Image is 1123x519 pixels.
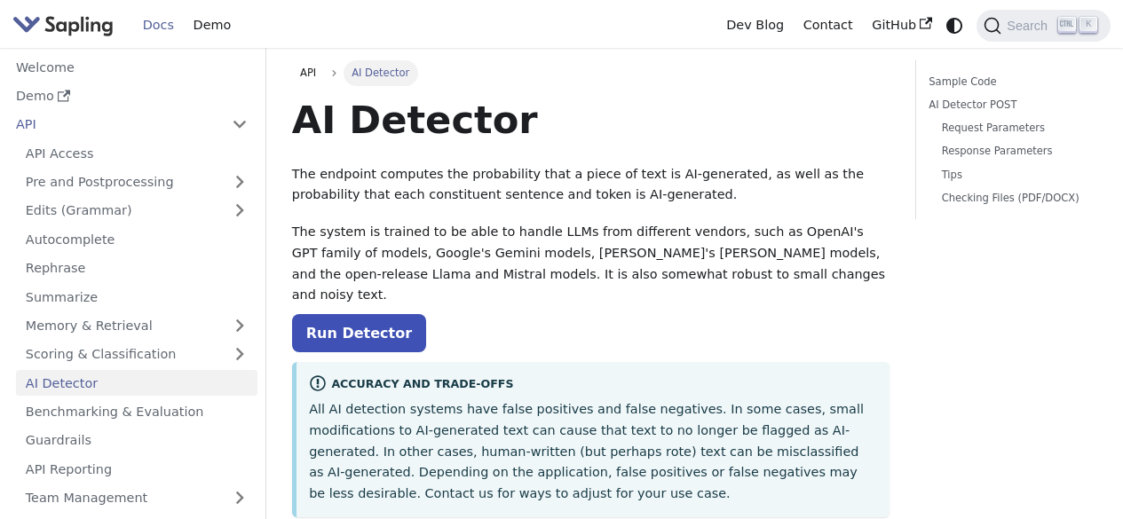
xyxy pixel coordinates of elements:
[1001,19,1058,33] span: Search
[942,190,1085,207] a: Checking Files (PDF/DOCX)
[16,226,257,252] a: Autocomplete
[16,370,257,396] a: AI Detector
[16,313,257,339] a: Memory & Retrieval
[862,12,941,39] a: GitHub
[942,120,1085,137] a: Request Parameters
[309,399,877,505] p: All AI detection systems have false positives and false negatives. In some cases, small modificat...
[184,12,241,39] a: Demo
[16,399,257,425] a: Benchmarking & Evaluation
[12,12,120,38] a: Sapling.ai
[292,60,890,85] nav: Breadcrumbs
[309,374,877,396] div: Accuracy and Trade-offs
[16,342,257,367] a: Scoring & Classification
[942,143,1085,160] a: Response Parameters
[942,12,968,38] button: Switch between dark and light mode (currently system mode)
[133,12,184,39] a: Docs
[292,96,890,144] h1: AI Detector
[344,60,418,85] span: AI Detector
[16,140,257,166] a: API Access
[6,112,222,138] a: API
[292,314,426,352] a: Run Detector
[16,169,257,195] a: Pre and Postprocessing
[716,12,793,39] a: Dev Blog
[6,83,257,109] a: Demo
[1080,17,1097,33] kbd: K
[222,112,257,138] button: Collapse sidebar category 'API'
[929,74,1091,90] a: Sample Code
[16,256,257,281] a: Rephrase
[292,60,325,85] a: API
[977,10,1110,42] button: Search (Ctrl+K)
[16,485,257,511] a: Team Management
[16,284,257,310] a: Summarize
[292,164,890,207] p: The endpoint computes the probability that a piece of text is AI-generated, as well as the probab...
[794,12,863,39] a: Contact
[6,54,257,80] a: Welcome
[16,456,257,482] a: API Reporting
[16,428,257,453] a: Guardrails
[12,12,114,38] img: Sapling.ai
[16,198,257,224] a: Edits (Grammar)
[942,167,1085,184] a: Tips
[929,97,1091,114] a: AI Detector POST
[300,67,316,79] span: API
[292,222,890,306] p: The system is trained to be able to handle LLMs from different vendors, such as OpenAI's GPT fami...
